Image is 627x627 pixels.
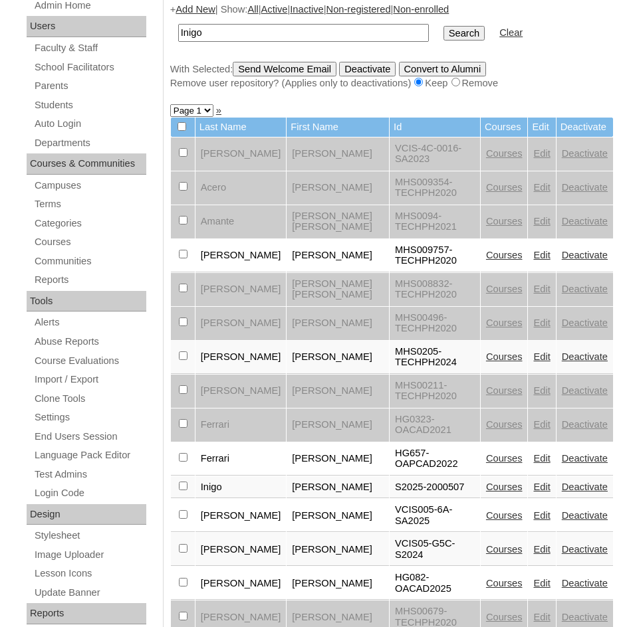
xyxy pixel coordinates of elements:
a: End Users Session [33,428,146,445]
td: [PERSON_NAME] [287,499,389,532]
td: [PERSON_NAME] [287,171,389,205]
input: Send Welcome Email [233,62,336,76]
td: [PERSON_NAME] [287,375,389,408]
a: Departments [33,135,146,151]
input: Deactivate [339,62,396,76]
a: Deactivate [562,612,608,622]
td: [PERSON_NAME] [195,567,287,600]
a: Deactivate [562,351,608,362]
a: Courses [486,317,523,328]
a: Update Banner [33,584,146,601]
td: [PERSON_NAME] [287,442,389,476]
a: Deactivate [562,510,608,521]
a: Edit [533,182,550,193]
td: [PERSON_NAME] [287,239,389,272]
a: Login Code [33,485,146,501]
td: Id [390,118,480,137]
td: [PERSON_NAME] [195,307,287,340]
a: Edit [533,544,550,555]
a: Categories [33,215,146,232]
a: Campuses [33,177,146,194]
a: Deactivate [562,453,608,464]
a: Courses [486,385,523,396]
td: HG082-OACAD2025 [390,567,480,600]
a: Edit [533,482,550,492]
div: Reports [27,603,146,624]
a: Test Admins [33,466,146,483]
a: All [247,4,258,15]
td: Amante [195,205,287,238]
td: [PERSON_NAME] [287,533,389,566]
a: Deactivate [562,182,608,193]
td: [PERSON_NAME] [287,408,389,442]
a: Auto Login [33,116,146,132]
a: Edit [533,612,550,622]
a: Abuse Reports [33,333,146,350]
a: » [216,105,221,116]
div: Tools [27,291,146,312]
td: [PERSON_NAME] [287,307,389,340]
a: Courses [486,148,523,159]
a: Stylesheet [33,527,146,544]
a: Deactivate [562,544,608,555]
td: [PERSON_NAME] [287,567,389,600]
a: Import / Export [33,371,146,388]
a: Courses [486,351,523,362]
div: With Selected: [170,62,614,90]
td: [PERSON_NAME] [287,341,389,374]
td: MHS00496-TECHPH2020 [390,307,480,340]
td: [PERSON_NAME] [195,273,287,306]
td: [PERSON_NAME] [195,375,287,408]
td: HG657-OAPCAD2022 [390,442,480,476]
a: Parents [33,78,146,94]
td: VCIS05-G5C-S2024 [390,533,480,566]
td: Ferrari [195,408,287,442]
a: Courses [486,182,523,193]
a: Edit [533,216,550,226]
a: Students [33,97,146,114]
a: Courses [486,453,523,464]
input: Search [178,24,429,42]
a: Non-enrolled [393,4,449,15]
td: [PERSON_NAME] [287,476,389,499]
a: Deactivate [562,482,608,492]
a: Terms [33,196,146,213]
a: Courses [486,544,523,555]
a: Course Evaluations [33,353,146,369]
td: First Name [287,118,389,137]
a: Edit [533,148,550,159]
a: Courses [486,419,523,430]
a: Active [261,4,288,15]
td: [PERSON_NAME] [PERSON_NAME] [287,205,389,238]
a: Deactivate [562,250,608,260]
td: MHS009354-TECHPH2020 [390,171,480,205]
td: [PERSON_NAME] [195,239,287,272]
a: Inactive [290,4,324,15]
a: Deactivate [562,216,608,226]
td: MHS008832-TECHPH2020 [390,273,480,306]
a: Courses [486,482,523,492]
a: Faculty & Staff [33,40,146,56]
a: Clone Tools [33,391,146,407]
td: [PERSON_NAME] [287,137,389,171]
td: Deactivate [557,118,613,137]
td: VCIS005-6A-SA2025 [390,499,480,532]
a: School Facilitators [33,59,146,76]
td: Acero [195,171,287,205]
a: Edit [533,351,550,362]
a: Communities [33,253,146,270]
a: Non-registered [326,4,391,15]
a: Settings [33,409,146,426]
a: Edit [533,250,550,260]
td: [PERSON_NAME] [195,137,287,171]
a: Edit [533,453,550,464]
td: Last Name [195,118,287,137]
a: Edit [533,419,550,430]
a: Lesson Icons [33,565,146,582]
a: Courses [486,612,523,622]
a: Courses [486,216,523,226]
td: MHS0205-TECHPH2024 [390,341,480,374]
td: MHS009757-TECHPH2020 [390,239,480,272]
td: [PERSON_NAME] [195,499,287,532]
td: MHS00211-TECHPH2020 [390,375,480,408]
